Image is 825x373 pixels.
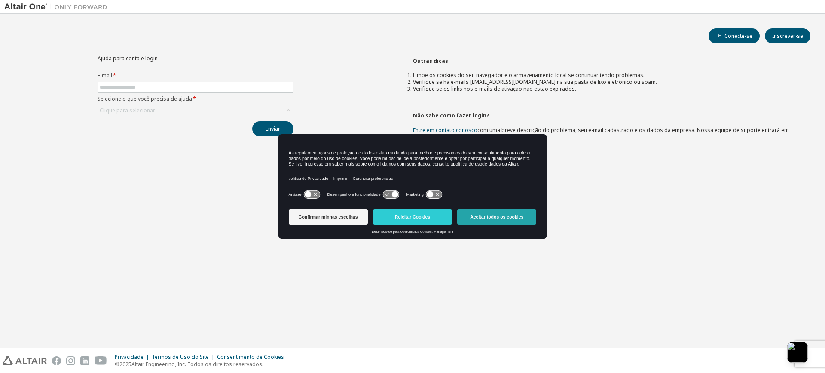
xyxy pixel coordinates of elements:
font: Verifique se há e-mails [EMAIL_ADDRESS][DOMAIN_NAME] na sua pasta de lixo eletrônico ou spam. [413,78,657,86]
img: altair_logo.svg [3,356,47,365]
font: Inscrever-se [772,32,803,40]
font: com uma breve descrição do problema, seu e-mail cadastrado e os dados da empresa. Nossa equipe de... [413,126,789,141]
font: Limpe os cookies do seu navegador e o armazenamento local se continuar tendo problemas. [413,71,645,79]
font: Não sabe como fazer login? [413,112,489,119]
img: instagram.svg [66,356,75,365]
font: Ajuda para conta e login [98,55,158,62]
a: Entre em contato conosco [413,126,477,134]
img: Altair Um [4,3,112,11]
button: Conecte-se [709,28,760,43]
font: Verifique se os links nos e-mails de ativação não estão expirados. [413,85,576,92]
font: Termos de Uso do Site [152,353,209,361]
font: E-mail [98,72,112,79]
button: Inscrever-se [765,28,810,43]
font: Consentimento de Cookies [217,353,284,361]
font: Privacidade [115,353,144,361]
font: Enviar [266,125,280,133]
div: Clique para selecionar [98,105,293,116]
font: © [115,361,119,368]
img: youtube.svg [95,356,107,365]
font: Altair Engineering, Inc. Todos os direitos reservados. [131,361,263,368]
font: 2025 [119,361,131,368]
font: Conecte-se [724,32,752,40]
font: Outras dicas [413,57,448,65]
font: Selecione o que você precisa de ajuda [98,95,192,102]
button: Enviar [252,121,293,136]
font: Clique para selecionar [100,107,155,114]
img: facebook.svg [52,356,61,365]
img: linkedin.svg [80,356,89,365]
